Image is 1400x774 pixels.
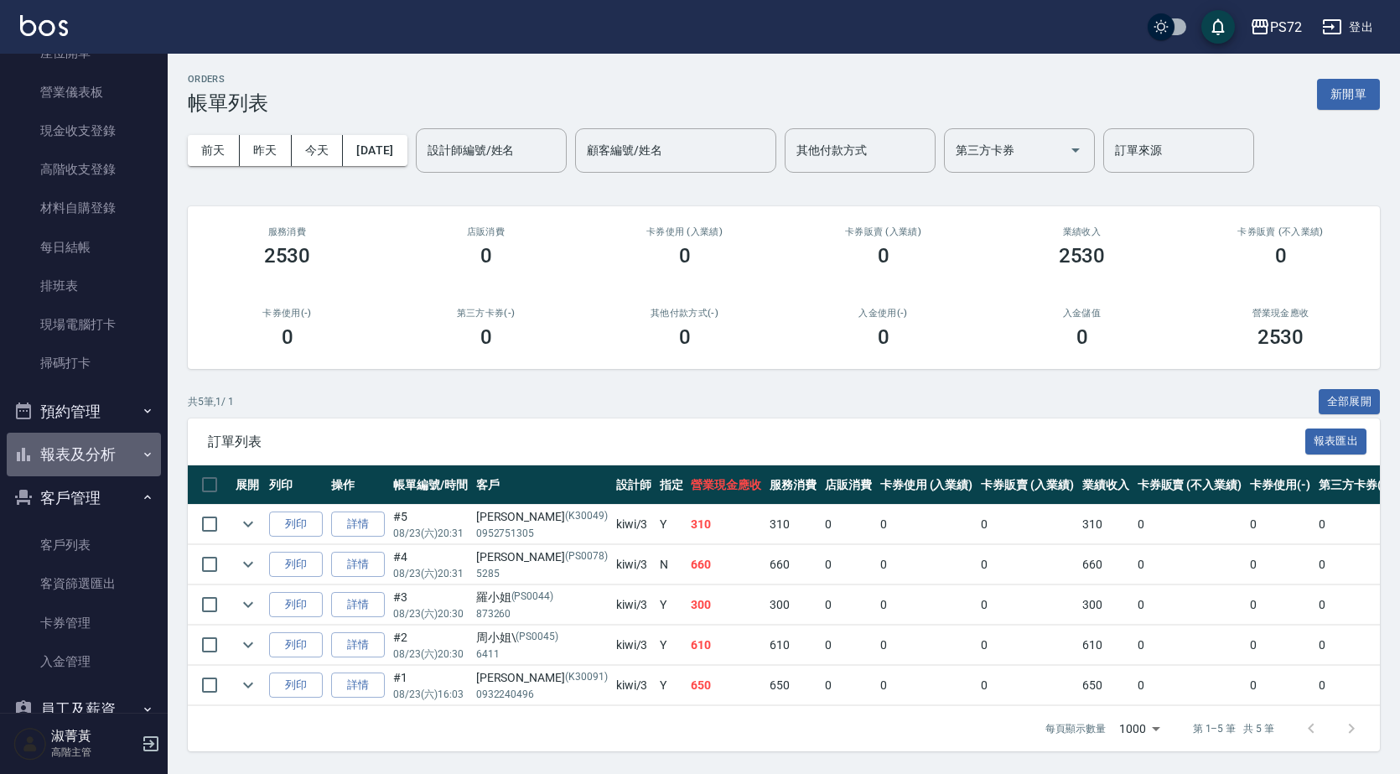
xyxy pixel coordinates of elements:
[765,585,821,625] td: 300
[821,505,876,544] td: 0
[1059,244,1106,268] h3: 2530
[7,642,161,681] a: 入金管理
[7,526,161,564] a: 客戶列表
[389,465,472,505] th: 帳單編號/時間
[1003,226,1161,237] h2: 業績收入
[1078,465,1133,505] th: 業績收入
[265,465,327,505] th: 列印
[7,476,161,520] button: 客戶管理
[977,666,1078,705] td: 0
[264,244,311,268] h3: 2530
[269,552,323,578] button: 列印
[240,135,292,166] button: 昨天
[565,508,608,526] p: (K30049)
[656,666,687,705] td: Y
[343,135,407,166] button: [DATE]
[1078,626,1133,665] td: 610
[605,308,764,319] h2: 其他付款方式(-)
[1317,79,1380,110] button: 新開單
[1314,666,1395,705] td: 0
[393,606,468,621] p: 08/23 (六) 20:30
[687,545,765,584] td: 660
[236,512,261,537] button: expand row
[236,673,261,698] button: expand row
[878,325,889,349] h3: 0
[565,548,608,566] p: (PS0078)
[1246,626,1314,665] td: 0
[1305,433,1367,449] a: 報表匯出
[7,73,161,112] a: 營業儀表板
[876,545,977,584] td: 0
[269,673,323,699] button: 列印
[7,228,161,267] a: 每日結帳
[765,465,821,505] th: 服務消費
[687,585,765,625] td: 300
[679,244,691,268] h3: 0
[1003,308,1161,319] h2: 入金儲值
[511,589,554,606] p: (PS0044)
[1246,505,1314,544] td: 0
[389,505,472,544] td: #5
[236,632,261,657] button: expand row
[480,325,492,349] h3: 0
[687,465,765,505] th: 營業現金應收
[476,669,608,687] div: [PERSON_NAME]
[7,390,161,434] button: 預約管理
[231,465,265,505] th: 展開
[476,606,608,621] p: 873260
[687,505,765,544] td: 310
[476,589,608,606] div: 羅小姐
[331,552,385,578] a: 詳情
[327,465,389,505] th: 操作
[1305,429,1367,455] button: 報表匯出
[269,512,323,538] button: 列印
[188,74,268,85] h2: ORDERS
[612,465,656,505] th: 設計師
[1201,10,1235,44] button: save
[977,626,1078,665] td: 0
[765,626,821,665] td: 610
[393,647,468,662] p: 08/23 (六) 20:30
[331,673,385,699] a: 詳情
[1133,545,1246,584] td: 0
[1314,505,1395,544] td: 0
[1317,86,1380,101] a: 新開單
[1314,626,1395,665] td: 0
[1314,545,1395,584] td: 0
[1257,325,1304,349] h3: 2530
[476,526,608,541] p: 0952751305
[765,505,821,544] td: 310
[188,394,234,409] p: 共 5 筆, 1 / 1
[656,505,687,544] td: Y
[472,465,612,505] th: 客戶
[821,626,876,665] td: 0
[331,632,385,658] a: 詳情
[7,604,161,642] a: 卡券管理
[7,344,161,382] a: 掃碼打卡
[1275,244,1287,268] h3: 0
[876,626,977,665] td: 0
[1078,666,1133,705] td: 650
[516,629,558,647] p: (PS0045)
[7,305,161,344] a: 現場電腦打卡
[1078,545,1133,584] td: 660
[393,687,468,702] p: 08/23 (六) 16:03
[876,465,977,505] th: 卡券使用 (入業績)
[269,632,323,658] button: 列印
[977,545,1078,584] td: 0
[1133,626,1246,665] td: 0
[804,226,962,237] h2: 卡券販賣 (入業績)
[236,592,261,617] button: expand row
[1246,585,1314,625] td: 0
[1314,465,1395,505] th: 第三方卡券(-)
[389,545,472,584] td: #4
[476,647,608,662] p: 6411
[612,585,656,625] td: kiwi /3
[476,508,608,526] div: [PERSON_NAME]
[389,666,472,705] td: #1
[565,669,608,687] p: (K30091)
[7,34,161,72] a: 座位開單
[1246,666,1314,705] td: 0
[51,745,137,760] p: 高階主管
[7,267,161,305] a: 排班表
